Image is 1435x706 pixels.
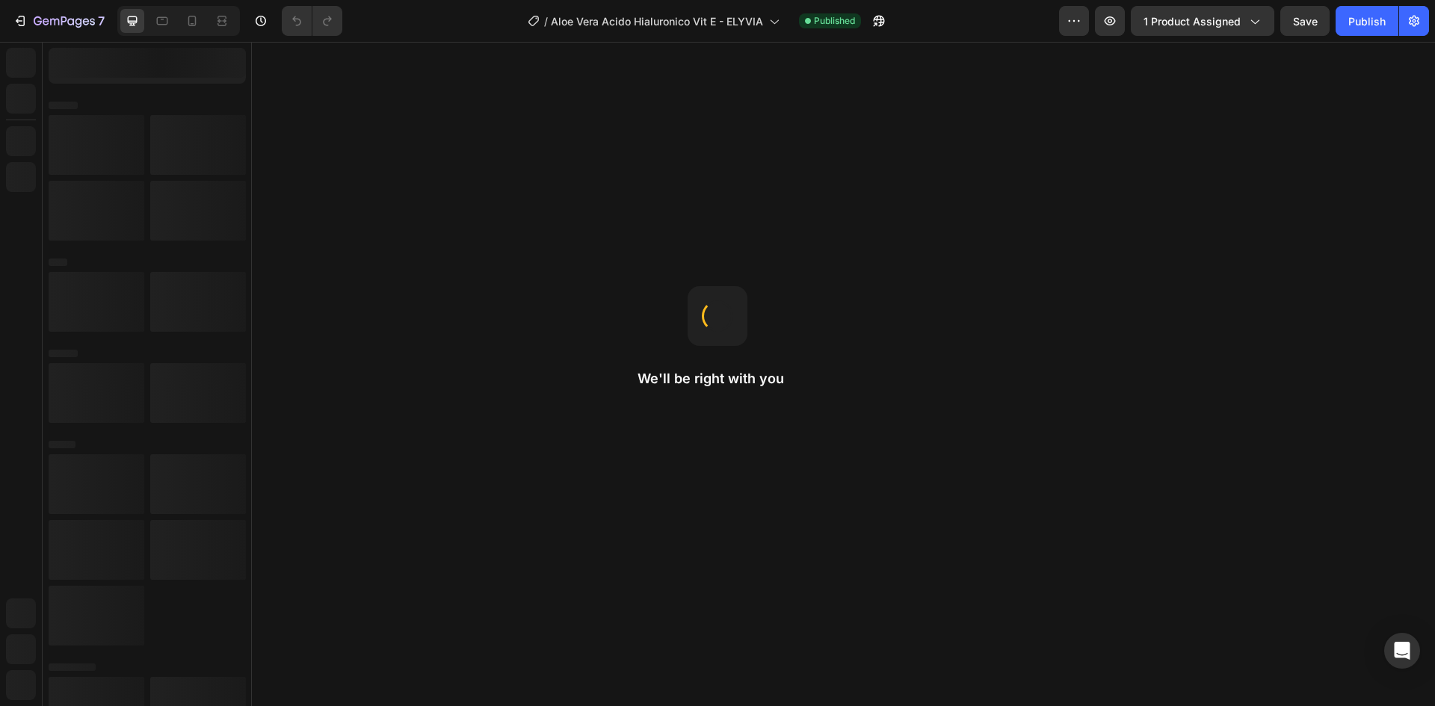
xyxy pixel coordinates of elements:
p: 7 [98,12,105,30]
div: Publish [1348,13,1386,29]
button: Save [1280,6,1330,36]
span: Save [1293,15,1318,28]
div: Open Intercom Messenger [1384,633,1420,669]
span: / [544,13,548,29]
span: 1 product assigned [1144,13,1241,29]
span: Published [814,14,855,28]
button: 1 product assigned [1131,6,1274,36]
div: Undo/Redo [282,6,342,36]
button: Publish [1336,6,1398,36]
span: Aloe Vera Acido Hialuronico Vit E - ELYVIA [551,13,763,29]
button: 7 [6,6,111,36]
h2: We'll be right with you [638,370,797,388]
